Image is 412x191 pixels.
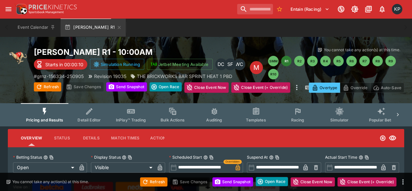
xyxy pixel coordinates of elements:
[90,59,144,70] button: Simulation Running
[399,178,407,186] button: more
[94,73,126,80] p: Revision 19035
[359,155,363,160] button: Actual Start TimeCopy To Clipboard
[359,56,370,66] button: R7
[215,58,227,70] div: David Crockford
[335,3,347,15] button: Connected to PK
[268,56,404,79] nav: pagination navigation
[116,118,146,122] span: InPlay™ Trading
[12,179,89,185] p: You cannot take any action(s) at this time.
[13,154,42,160] p: Betting Status
[385,56,396,66] button: R9
[147,59,213,70] button: Jetbet Meeting Available
[149,82,182,91] div: split button
[29,5,77,9] img: PriceKinetics
[246,118,266,122] span: Templates
[256,177,288,186] button: Open Race
[91,154,121,160] p: Display Status
[268,69,278,79] button: R10
[362,3,374,15] button: Documentation
[231,82,290,93] button: Close Event (+ Override)
[372,56,383,66] button: R8
[16,130,47,146] button: Overview
[45,61,83,68] p: Starts in 00:00:10
[145,130,174,146] button: Actions
[379,135,386,141] svg: Open
[309,83,404,93] div: Start From
[77,130,106,146] button: Details
[149,82,182,91] button: Open Race
[320,84,337,91] p: Overtype
[281,56,291,66] button: R1
[34,82,61,91] button: Refresh
[29,11,64,14] img: Sportsbook Management
[370,83,404,93] button: Auto-Save
[209,155,214,160] button: Copy To Clipboard
[78,118,101,122] span: Detail Editor
[91,162,154,173] div: Visible
[268,56,278,66] button: SMM
[130,73,232,80] div: THE BRICKWORKS BAR SPRINT HEAT 1 PBD
[43,155,48,160] button: Betting StatusCopy To Clipboard
[307,56,318,66] button: R3
[369,118,393,122] span: Popular Bets
[225,160,240,164] span: Overridden
[256,177,288,186] div: split button
[49,155,54,160] button: Copy To Clipboard
[337,177,396,186] button: Close Event (+ Override)
[61,18,126,37] button: [PERSON_NAME] R1
[47,130,77,146] button: Status
[14,3,27,16] img: PriceKinetics Logo
[106,82,147,91] button: Send Snapshot
[293,82,301,93] button: more
[392,4,402,14] div: Kedar Pandit
[161,118,185,122] span: Bulk Actions
[294,56,305,66] button: R2
[330,118,348,122] span: Simulator
[389,134,396,142] svg: Visible
[247,154,268,160] p: Suspend At
[212,177,253,186] button: Send Snapshot
[150,61,157,68] img: jetbet-logo.svg
[122,155,126,160] button: Display StatusCopy To Clipboard
[320,56,331,66] button: R4
[291,177,335,186] button: Close Event Now
[34,73,84,80] p: Copy To Clipboard
[14,18,59,37] button: Event Calendar
[128,155,132,160] button: Copy To Clipboard
[364,155,369,160] button: Copy To Clipboard
[350,84,367,91] p: Override
[21,103,391,126] div: Event type filters
[381,84,401,91] p: Auto-Save
[309,83,340,93] button: Overtype
[324,47,400,53] p: You cannot take any action(s) at this time.
[287,4,333,14] button: Select Tenant
[26,118,63,122] span: Pricing and Results
[184,82,229,93] button: Close Event Now
[237,4,273,14] input: search
[340,83,370,93] button: Override
[346,56,357,66] button: R6
[333,56,344,66] button: R5
[106,130,145,146] button: Match Times
[206,118,222,122] span: Auditing
[291,118,304,122] span: Racing
[275,155,279,160] button: Copy To Clipboard
[137,73,232,80] p: THE BRICKWORKS BAR SPRINT HEAT 1 PBD
[3,3,14,15] button: open drawer
[390,2,404,16] button: Kedar Pandit
[376,3,388,15] button: Notifications
[34,47,250,57] h2: Copy To Clipboard
[140,177,167,186] button: Refresh
[269,155,274,160] button: Suspend AtCopy To Clipboard
[274,4,285,14] button: No Bookmarks
[325,154,357,160] p: Actual Start Time
[13,162,77,173] div: Open
[349,3,361,15] button: Toggle light/dark mode
[203,155,208,160] button: Scheduled StartCopy To Clipboard
[250,61,263,74] div: Edit Meeting
[224,58,236,70] div: Sugaluopea Filipaina
[234,58,245,70] div: Wyman Chen
[169,154,202,160] p: Scheduled Start
[8,47,29,68] img: greyhound_racing.png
